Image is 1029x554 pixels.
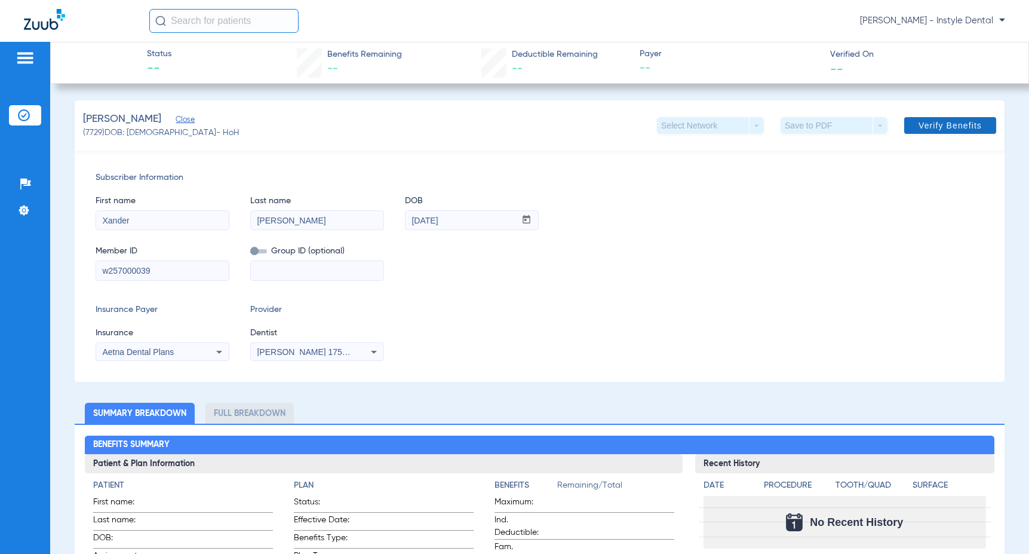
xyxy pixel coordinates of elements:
[96,304,229,316] span: Insurance Payer
[913,479,985,492] h4: Surface
[147,61,171,78] span: --
[16,51,35,65] img: hamburger-icon
[494,496,553,512] span: Maximum:
[904,117,996,134] button: Verify Benefits
[557,479,674,496] span: Remaining/Total
[96,245,229,258] span: Member ID
[830,62,843,75] span: --
[205,403,294,424] li: Full Breakdown
[494,479,557,496] app-breakdown-title: Benefits
[327,63,338,74] span: --
[327,48,402,61] span: Benefits Remaining
[155,16,166,26] img: Search Icon
[85,436,994,455] h2: Benefits Summary
[836,479,908,496] app-breakdown-title: Tooth/Quad
[704,479,754,496] app-breakdown-title: Date
[512,63,523,74] span: --
[860,15,1005,27] span: [PERSON_NAME] - Instyle Dental
[294,496,352,512] span: Status:
[810,516,903,528] span: No Recent History
[695,454,994,473] h3: Recent History
[24,9,65,30] img: Zuub Logo
[250,195,384,207] span: Last name
[494,479,557,492] h4: Benefits
[494,514,553,539] span: Ind. Deductible:
[83,127,239,139] span: (7729) DOB: [DEMOGRAPHIC_DATA] - HoH
[85,454,683,473] h3: Patient & Plan Information
[913,479,985,496] app-breakdown-title: Surface
[96,327,229,339] span: Insurance
[786,513,803,531] img: Calendar
[83,112,161,127] span: [PERSON_NAME]
[830,48,1010,61] span: Verified On
[96,172,984,184] span: Subscriber Information
[93,514,152,530] span: Last name:
[250,304,384,316] span: Provider
[294,532,352,548] span: Benefits Type:
[764,479,831,492] h4: Procedure
[515,211,538,230] button: Open calendar
[294,514,352,530] span: Effective Date:
[102,347,174,357] span: Aetna Dental Plans
[149,9,299,33] input: Search for patients
[919,121,982,130] span: Verify Benefits
[176,115,186,127] span: Close
[512,48,598,61] span: Deductible Remaining
[93,479,273,492] h4: Patient
[294,479,474,492] h4: Plan
[704,479,754,492] h4: Date
[250,327,384,339] span: Dentist
[640,61,819,76] span: --
[93,532,152,548] span: DOB:
[96,195,229,207] span: First name
[969,497,1029,554] iframe: Chat Widget
[640,48,819,60] span: Payer
[764,479,831,496] app-breakdown-title: Procedure
[250,245,384,258] span: Group ID (optional)
[405,195,539,207] span: DOB
[147,48,171,60] span: Status
[257,347,374,357] span: [PERSON_NAME] 1750720249
[85,403,195,424] li: Summary Breakdown
[836,479,908,492] h4: Tooth/Quad
[93,496,152,512] span: First name:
